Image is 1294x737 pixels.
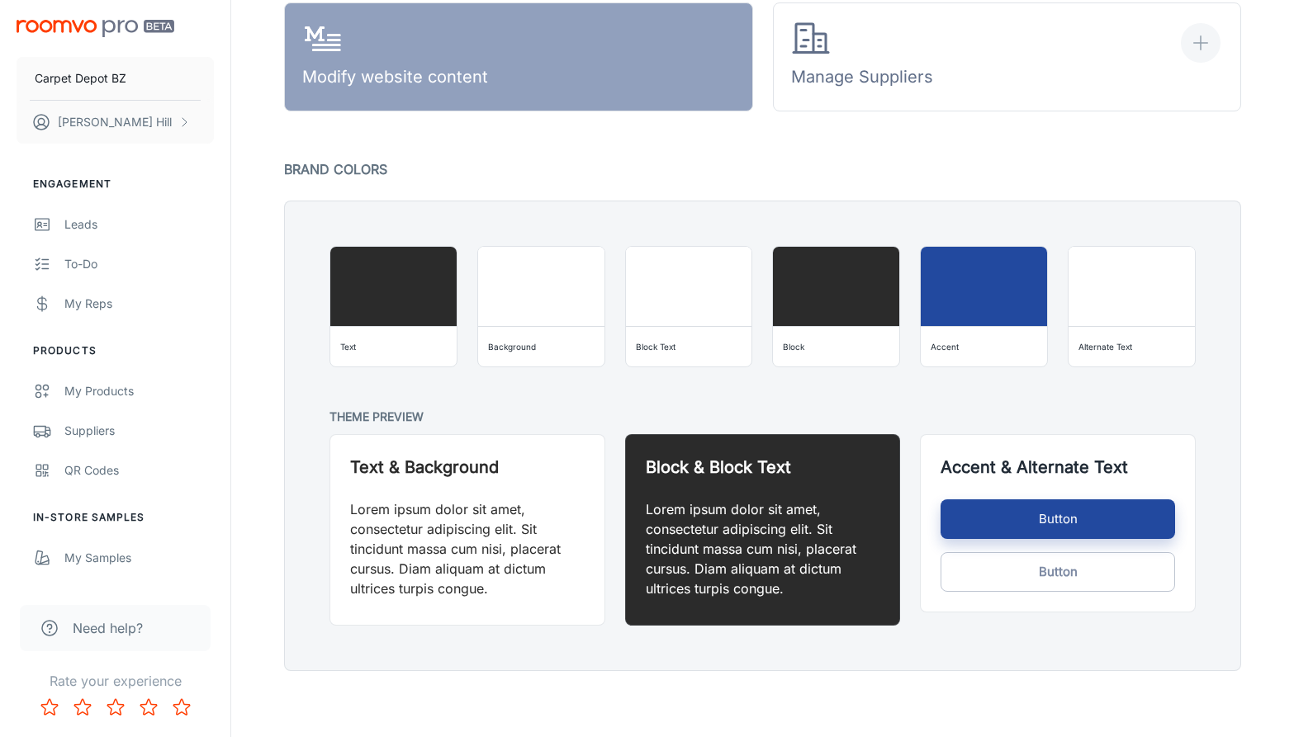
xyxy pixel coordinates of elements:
[941,455,1175,480] h5: Accent & Alternate Text
[329,407,1196,428] p: Theme Preview
[64,255,214,273] div: To-do
[340,338,356,355] div: Text
[636,338,675,355] div: Block Text
[941,499,1175,539] button: Button
[1078,338,1132,355] div: Alternate Text
[66,691,99,724] button: Rate 2 star
[941,552,1175,592] button: Button
[783,338,804,355] div: Block
[33,691,66,724] button: Rate 1 star
[17,20,174,37] img: Roomvo PRO Beta
[350,499,585,598] p: Lorem ipsum dolor sit amet, consectetur adipiscing elit. Sit tincidunt massa cum nisi, placerat c...
[284,2,753,111] a: Modify website content
[284,158,1241,181] p: Brand Colors
[350,455,585,480] h5: Text & Background
[132,691,165,724] button: Rate 4 star
[165,691,198,724] button: Rate 5 star
[99,691,132,724] button: Rate 3 star
[17,57,214,100] button: Carpet Depot BZ
[791,19,933,96] div: Manage Suppliers
[646,499,880,598] p: Lorem ipsum dolor sit amet, consectetur adipiscing elit. Sit tincidunt massa cum nisi, placerat c...
[35,69,126,87] p: Carpet Depot BZ
[73,618,143,638] span: Need help?
[646,455,880,480] h5: Block & Block Text
[773,2,1242,111] button: Manage Suppliers
[931,338,959,355] div: Accent
[302,19,488,96] div: Modify website content
[64,422,214,440] div: Suppliers
[13,671,217,691] p: Rate your experience
[64,382,214,400] div: My Products
[64,549,214,567] div: My Samples
[17,101,214,144] button: [PERSON_NAME] Hill
[64,215,214,234] div: Leads
[64,461,214,480] div: QR Codes
[488,338,536,355] div: Background
[64,295,214,313] div: My Reps
[58,113,172,131] p: [PERSON_NAME] Hill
